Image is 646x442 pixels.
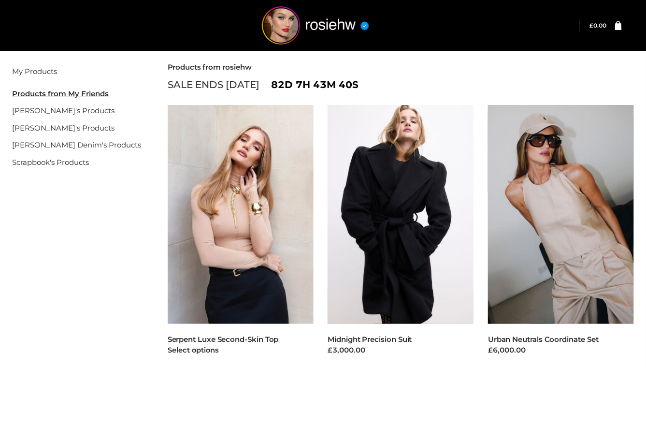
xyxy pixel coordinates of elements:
a: £0.00 [590,22,607,29]
u: Products from My Friends [12,89,109,98]
div: £6,000.00 [488,345,634,356]
span: 82d 7h 43m 40s [272,76,359,93]
a: Urban Neutrals Coordinate Set [488,335,599,344]
div: SALE ENDS [DATE] [168,76,634,93]
a: [PERSON_NAME]'s Products [12,106,115,115]
a: [PERSON_NAME]'s Products [12,123,115,133]
a: Midnight Precision Suit [328,335,412,344]
a: Select options [168,346,219,354]
a: [PERSON_NAME] Denim's Products [12,140,141,149]
a: Scrapbook's Products [12,158,89,167]
a: My Products [12,67,57,76]
img: rosiehw [243,6,388,44]
span: £ [590,22,594,29]
h2: Products from rosiehw [168,63,634,72]
a: Serpent Luxe Second-Skin Top [168,335,279,344]
div: £3,000.00 [328,345,474,356]
bdi: 0.00 [590,22,607,29]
